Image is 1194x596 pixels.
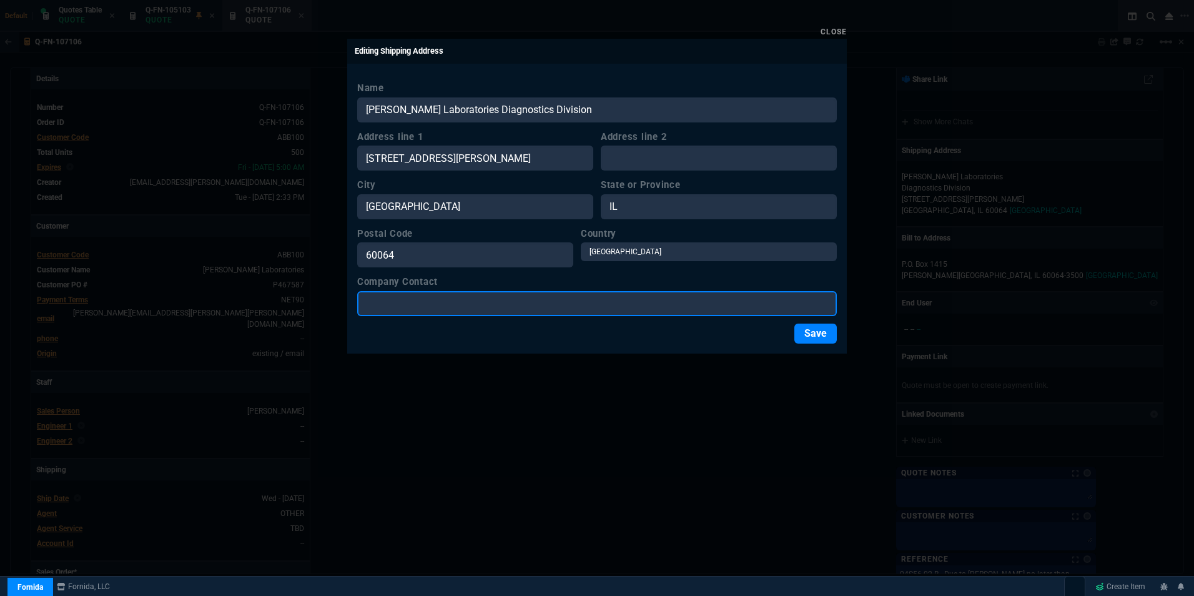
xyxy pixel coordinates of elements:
label: Address line 1 [357,130,593,144]
label: Name [357,81,837,95]
button: Save [794,324,837,344]
label: City [357,178,593,192]
label: State or Province [601,178,837,192]
label: Postal Code [357,227,573,241]
label: Company Contact [357,275,837,289]
a: Create Item [1090,577,1150,596]
a: msbcCompanyName [53,581,114,592]
label: Address line 2 [601,130,837,144]
label: Country [581,227,837,241]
